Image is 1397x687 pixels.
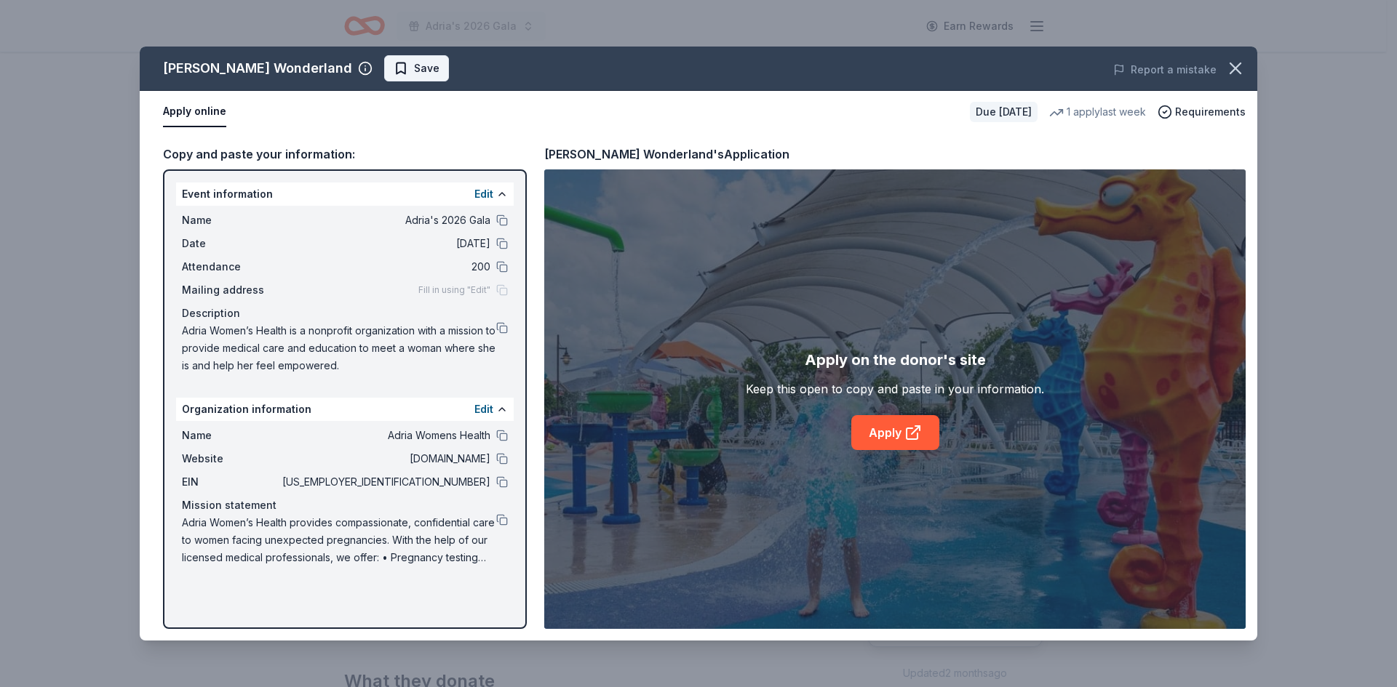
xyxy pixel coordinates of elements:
div: Organization information [176,398,514,421]
span: Adria Women’s Health is a nonprofit organization with a mission to provide medical care and educa... [182,322,496,374]
span: Adria Women’s Health provides compassionate, confidential care to women facing unexpected pregnan... [182,514,496,566]
span: Attendance [182,258,279,276]
div: Mission statement [182,497,508,514]
span: Requirements [1175,103,1246,121]
div: 1 apply last week [1049,103,1146,121]
span: [DATE] [279,235,490,252]
span: Save [414,60,439,77]
span: [US_EMPLOYER_IDENTIFICATION_NUMBER] [279,473,490,491]
span: [DOMAIN_NAME] [279,450,490,467]
a: Apply [851,415,939,450]
div: [PERSON_NAME] Wonderland [163,57,352,80]
span: Adria Womens Health [279,427,490,444]
div: Apply on the donor's site [805,348,986,371]
div: Due [DATE] [970,102,1038,122]
button: Report a mistake [1113,61,1217,79]
div: Event information [176,182,514,206]
span: Website [182,450,279,467]
span: Adria's 2026 Gala [279,212,490,229]
span: Date [182,235,279,252]
div: Description [182,305,508,322]
button: Apply online [163,97,226,127]
div: Copy and paste your information: [163,145,527,164]
span: 200 [279,258,490,276]
button: Save [384,55,449,81]
span: EIN [182,473,279,491]
span: Name [182,427,279,444]
button: Edit [474,185,493,203]
div: [PERSON_NAME] Wonderland's Application [544,145,789,164]
span: Fill in using "Edit" [418,284,490,296]
span: Mailing address [182,281,279,299]
button: Edit [474,401,493,418]
span: Name [182,212,279,229]
div: Keep this open to copy and paste in your information. [746,380,1044,398]
button: Requirements [1158,103,1246,121]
